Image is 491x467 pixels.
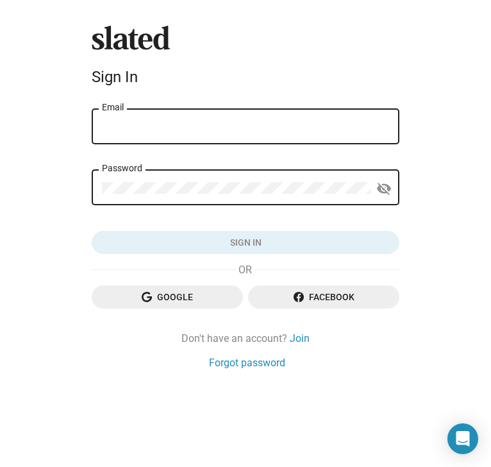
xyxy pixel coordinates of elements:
[258,285,389,309] span: Facebook
[248,285,399,309] button: Facebook
[102,285,233,309] span: Google
[209,356,285,369] a: Forgot password
[376,179,392,199] mat-icon: visibility_off
[290,332,310,345] a: Join
[92,26,399,91] sl-branding: Sign In
[92,285,243,309] button: Google
[92,332,399,345] div: Don't have an account?
[371,176,397,201] button: Show password
[92,68,399,86] div: Sign In
[447,423,478,454] div: Open Intercom Messenger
